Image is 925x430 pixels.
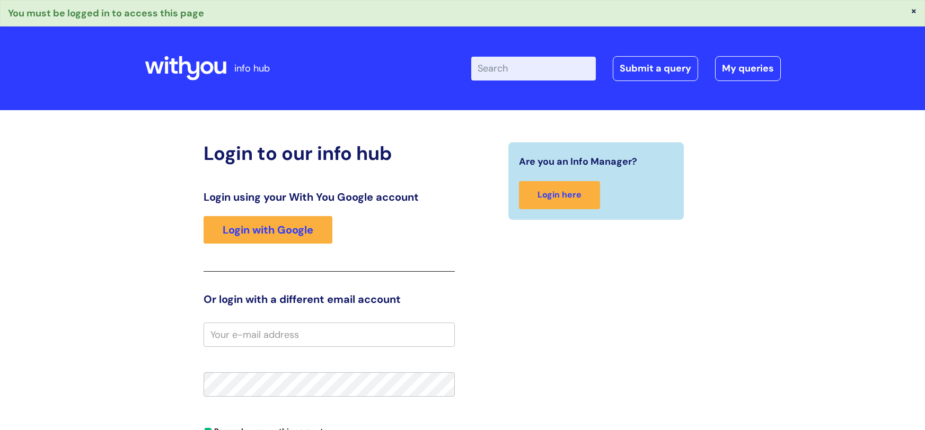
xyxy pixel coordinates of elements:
h3: Login using your With You Google account [204,191,455,203]
input: Search [471,57,596,80]
span: Are you an Info Manager? [519,153,637,170]
a: Login here [519,181,600,209]
p: info hub [234,60,270,77]
h3: Or login with a different email account [204,293,455,306]
h2: Login to our info hub [204,142,455,165]
a: Submit a query [613,56,698,80]
button: × [911,6,917,15]
input: Your e-mail address [204,322,455,347]
a: Login with Google [204,216,332,244]
a: My queries [715,56,781,80]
